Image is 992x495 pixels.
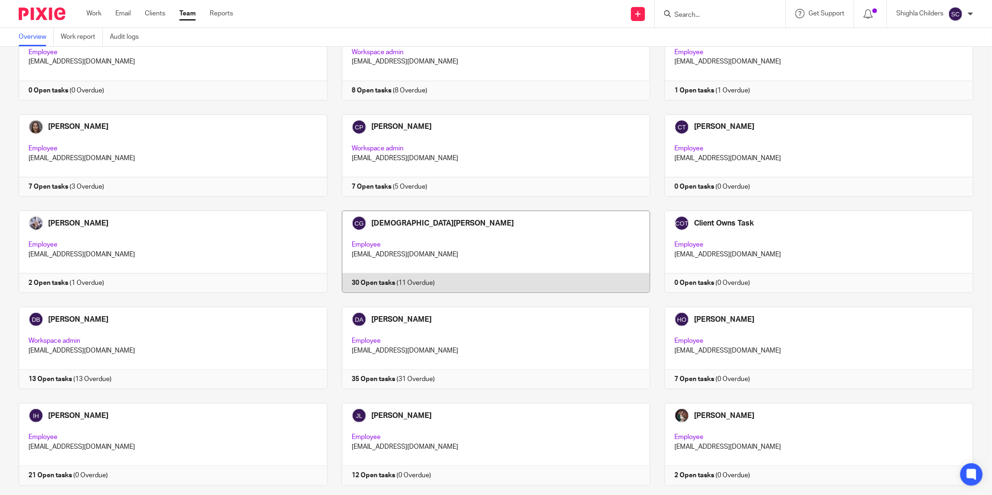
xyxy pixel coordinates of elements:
a: Work report [61,28,103,46]
span: Get Support [808,10,844,17]
a: Clients [145,9,165,18]
a: Overview [19,28,54,46]
a: Team [179,9,196,18]
img: svg%3E [948,7,963,21]
a: Work [86,9,101,18]
a: Email [115,9,131,18]
input: Search [673,11,758,20]
a: Reports [210,9,233,18]
a: Audit logs [110,28,146,46]
p: Shighla Childers [896,9,943,18]
img: Pixie [19,7,65,20]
